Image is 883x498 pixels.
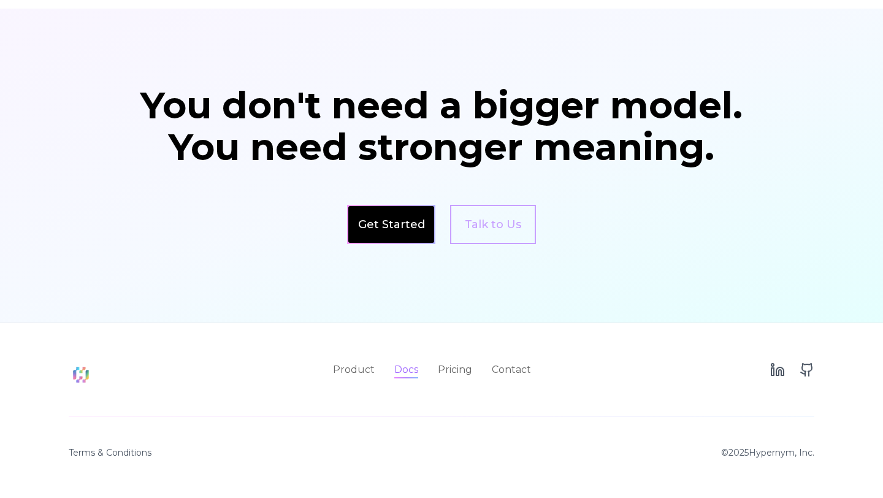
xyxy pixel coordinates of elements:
a: Docs [394,362,418,377]
div: You need stronger meaning. [128,129,755,166]
div: You don't need a bigger model. [128,87,755,124]
p: © 2025 Hypernym, Inc. [721,446,814,459]
a: Pricing [438,362,472,377]
a: Terms & Conditions [69,446,151,459]
a: Talk to Us [450,205,536,244]
a: Contact [492,362,531,377]
a: Product [333,362,375,377]
a: Get Started [358,216,425,233]
img: Hypernym Logo [69,362,93,387]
